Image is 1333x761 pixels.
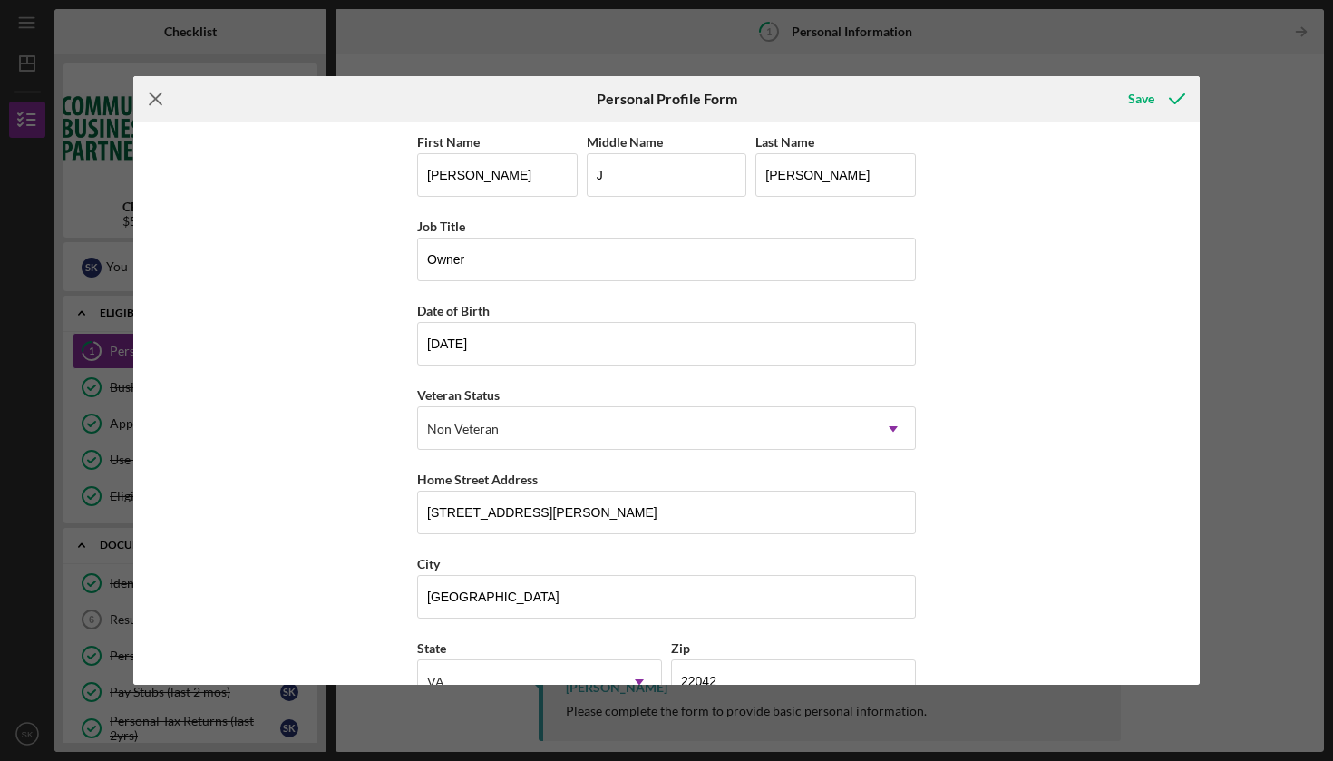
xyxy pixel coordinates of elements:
[1128,81,1154,117] div: Save
[417,134,480,150] label: First Name
[417,303,490,318] label: Date of Birth
[671,640,690,656] label: Zip
[427,422,499,436] div: Non Veteran
[417,472,538,487] label: Home Street Address
[597,91,737,107] h6: Personal Profile Form
[755,134,814,150] label: Last Name
[427,675,444,689] div: VA
[417,556,440,571] label: City
[1110,81,1200,117] button: Save
[587,134,663,150] label: Middle Name
[417,219,465,234] label: Job Title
